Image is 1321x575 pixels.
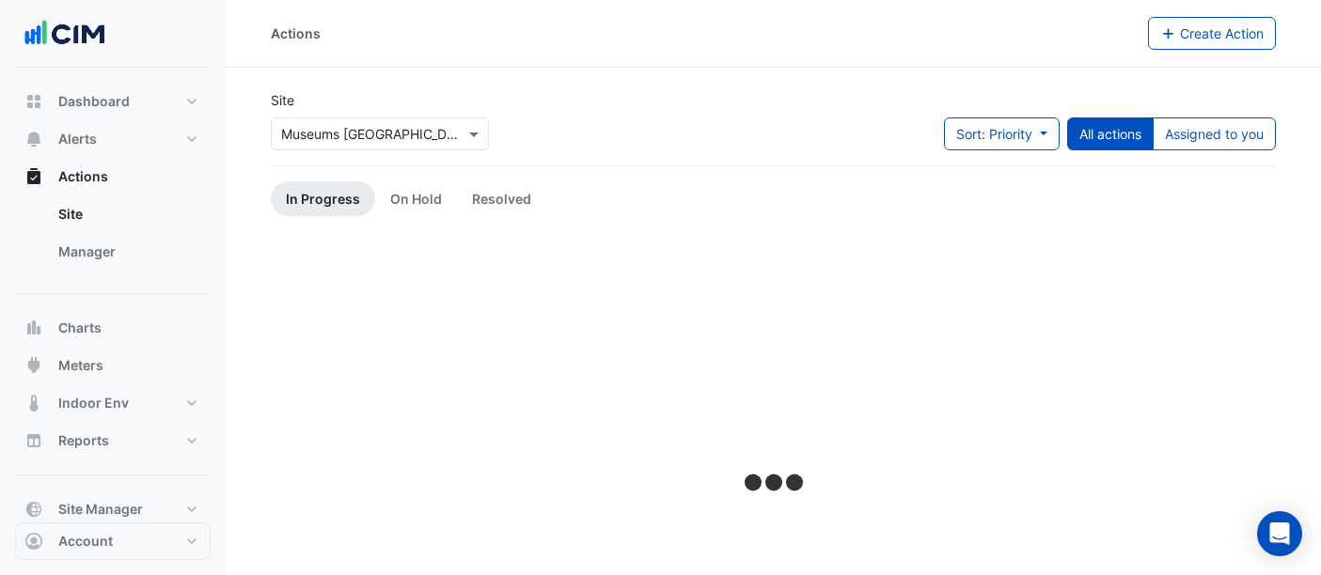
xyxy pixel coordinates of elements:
[15,83,211,120] button: Dashboard
[43,195,211,233] a: Site
[24,394,43,412] app-icon: Indoor Env
[15,522,211,560] button: Account
[58,532,113,551] span: Account
[24,92,43,111] app-icon: Dashboard
[1148,17,1277,50] button: Create Action
[271,90,294,110] label: Site
[58,130,97,148] span: Alerts
[1153,117,1276,150] button: Assigned to you
[375,181,457,216] a: On Hold
[24,319,43,337] app-icon: Charts
[24,167,43,186] app-icon: Actions
[1180,25,1264,41] span: Create Action
[58,167,108,186] span: Actions
[23,15,107,53] img: Company Logo
[271,23,321,43] div: Actions
[24,500,43,519] app-icon: Site Manager
[58,356,103,375] span: Meters
[24,130,43,148] app-icon: Alerts
[15,384,211,422] button: Indoor Env
[15,347,211,384] button: Meters
[58,319,102,337] span: Charts
[58,431,109,450] span: Reports
[1067,117,1154,150] button: All actions
[58,92,130,111] span: Dashboard
[944,117,1060,150] button: Sort: Priority
[457,181,546,216] a: Resolved
[1257,511,1302,556] div: Open Intercom Messenger
[15,309,211,347] button: Charts
[15,195,211,278] div: Actions
[15,120,211,158] button: Alerts
[58,500,143,519] span: Site Manager
[24,431,43,450] app-icon: Reports
[43,233,211,271] a: Manager
[956,126,1032,142] span: Sort: Priority
[15,422,211,459] button: Reports
[15,490,211,528] button: Site Manager
[15,158,211,195] button: Actions
[24,356,43,375] app-icon: Meters
[271,181,375,216] a: In Progress
[58,394,129,412] span: Indoor Env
